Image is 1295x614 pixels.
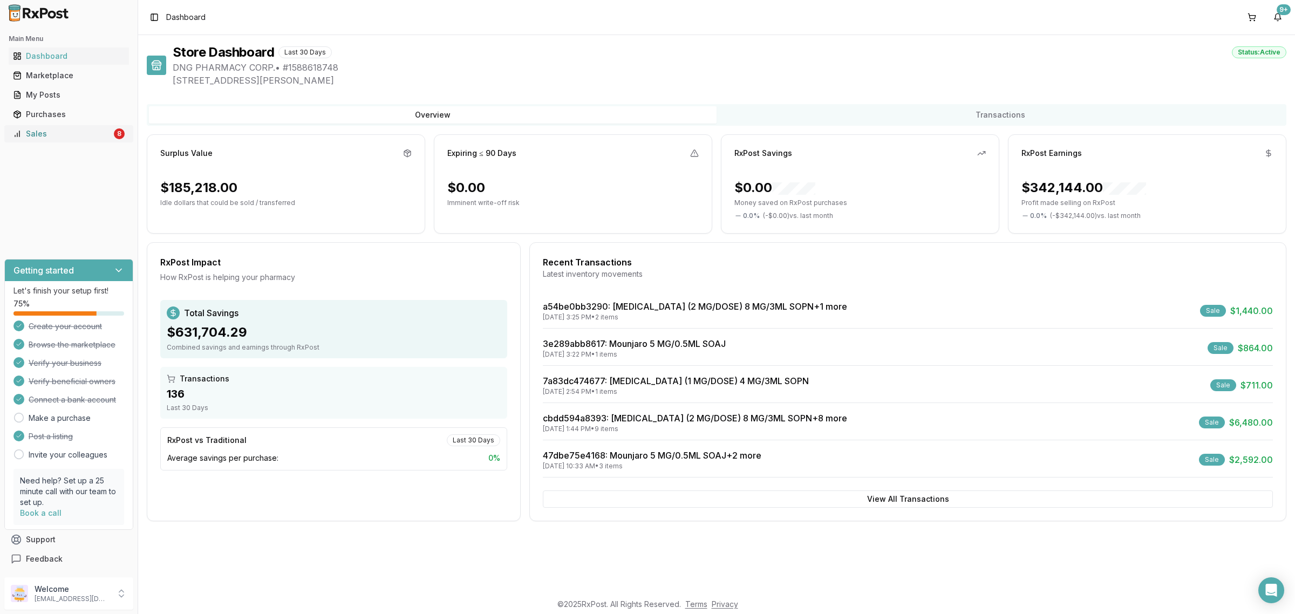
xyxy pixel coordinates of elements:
button: Sales8 [4,125,133,142]
span: Verify beneficial owners [29,376,115,387]
div: RxPost Savings [734,148,792,159]
span: 0 % [488,453,500,463]
div: RxPost Impact [160,256,507,269]
div: Sale [1210,379,1236,391]
p: Welcome [35,584,110,595]
div: Last 30 Days [447,434,500,446]
a: 7a83dc474677: [MEDICAL_DATA] (1 MG/DOSE) 4 MG/3ML SOPN [543,376,809,386]
div: Recent Transactions [543,256,1273,269]
button: Dashboard [4,47,133,65]
div: $185,218.00 [160,179,237,196]
a: Marketplace [9,66,129,85]
span: [STREET_ADDRESS][PERSON_NAME] [173,74,1286,87]
span: Post a listing [29,431,73,442]
div: Sale [1200,305,1226,317]
div: $342,144.00 [1021,179,1146,196]
span: ( - $342,144.00 ) vs. last month [1050,212,1141,220]
div: Open Intercom Messenger [1258,577,1284,603]
a: Purchases [9,105,129,124]
div: $0.00 [447,179,485,196]
span: $6,480.00 [1229,416,1273,429]
button: Purchases [4,106,133,123]
a: cbdd594a8393: [MEDICAL_DATA] (2 MG/DOSE) 8 MG/3ML SOPN+8 more [543,413,847,424]
div: Sales [13,128,112,139]
button: Overview [149,106,717,124]
div: My Posts [13,90,125,100]
span: Transactions [180,373,229,384]
a: Sales8 [9,124,129,144]
span: $1,440.00 [1230,304,1273,317]
div: 8 [114,128,125,139]
span: $711.00 [1241,379,1273,392]
div: 136 [167,386,501,401]
span: 0.0 % [743,212,760,220]
div: $0.00 [734,179,815,196]
p: Idle dollars that could be sold / transferred [160,199,412,207]
a: Make a purchase [29,413,91,424]
button: Transactions [717,106,1284,124]
div: Status: Active [1232,46,1286,58]
p: Profit made selling on RxPost [1021,199,1273,207]
img: User avatar [11,585,28,602]
span: Connect a bank account [29,394,116,405]
div: [DATE] 2:54 PM • 1 items [543,387,809,396]
a: Terms [685,599,707,609]
span: 75 % [13,298,30,309]
div: 9+ [1277,4,1291,15]
div: Sale [1199,454,1225,466]
div: How RxPost is helping your pharmacy [160,272,507,283]
h1: Store Dashboard [173,44,274,61]
div: Surplus Value [160,148,213,159]
span: $2,592.00 [1229,453,1273,466]
span: Verify your business [29,358,101,369]
span: DNG PHARMACY CORP. • # 1588618748 [173,61,1286,74]
div: Marketplace [13,70,125,81]
span: Browse the marketplace [29,339,115,350]
h2: Main Menu [9,35,129,43]
span: Create your account [29,321,102,332]
p: Need help? Set up a 25 minute call with our team to set up. [20,475,118,508]
a: Dashboard [9,46,129,66]
a: Book a call [20,508,62,517]
h3: Getting started [13,264,74,277]
div: [DATE] 10:33 AM • 3 items [543,462,761,470]
div: Purchases [13,109,125,120]
nav: breadcrumb [166,12,206,23]
p: [EMAIL_ADDRESS][DOMAIN_NAME] [35,595,110,603]
div: [DATE] 1:44 PM • 9 items [543,425,847,433]
button: Feedback [4,549,133,569]
p: Money saved on RxPost purchases [734,199,986,207]
span: 0.0 % [1030,212,1047,220]
div: Expiring ≤ 90 Days [447,148,516,159]
span: $864.00 [1238,342,1273,354]
a: a54be0bb3290: [MEDICAL_DATA] (2 MG/DOSE) 8 MG/3ML SOPN+1 more [543,301,847,312]
span: Average savings per purchase: [167,453,278,463]
div: Sale [1208,342,1233,354]
a: 47dbe75e4168: Mounjaro 5 MG/0.5ML SOAJ+2 more [543,450,761,461]
button: Marketplace [4,67,133,84]
div: RxPost Earnings [1021,148,1082,159]
div: [DATE] 3:22 PM • 1 items [543,350,726,359]
div: Last 30 Days [167,404,501,412]
div: RxPost vs Traditional [167,435,247,446]
div: Dashboard [13,51,125,62]
button: 9+ [1269,9,1286,26]
img: RxPost Logo [4,4,73,22]
a: Invite your colleagues [29,449,107,460]
p: Let's finish your setup first! [13,285,124,296]
a: Privacy [712,599,738,609]
span: Dashboard [166,12,206,23]
div: $631,704.29 [167,324,501,341]
button: My Posts [4,86,133,104]
p: Imminent write-off risk [447,199,699,207]
span: Total Savings [184,306,238,319]
div: Last 30 Days [278,46,332,58]
a: 3e289abb8617: Mounjaro 5 MG/0.5ML SOAJ [543,338,726,349]
span: Feedback [26,554,63,564]
div: [DATE] 3:25 PM • 2 items [543,313,847,322]
div: Sale [1199,417,1225,428]
a: My Posts [9,85,129,105]
span: ( - $0.00 ) vs. last month [763,212,833,220]
div: Combined savings and earnings through RxPost [167,343,501,352]
div: Latest inventory movements [543,269,1273,279]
